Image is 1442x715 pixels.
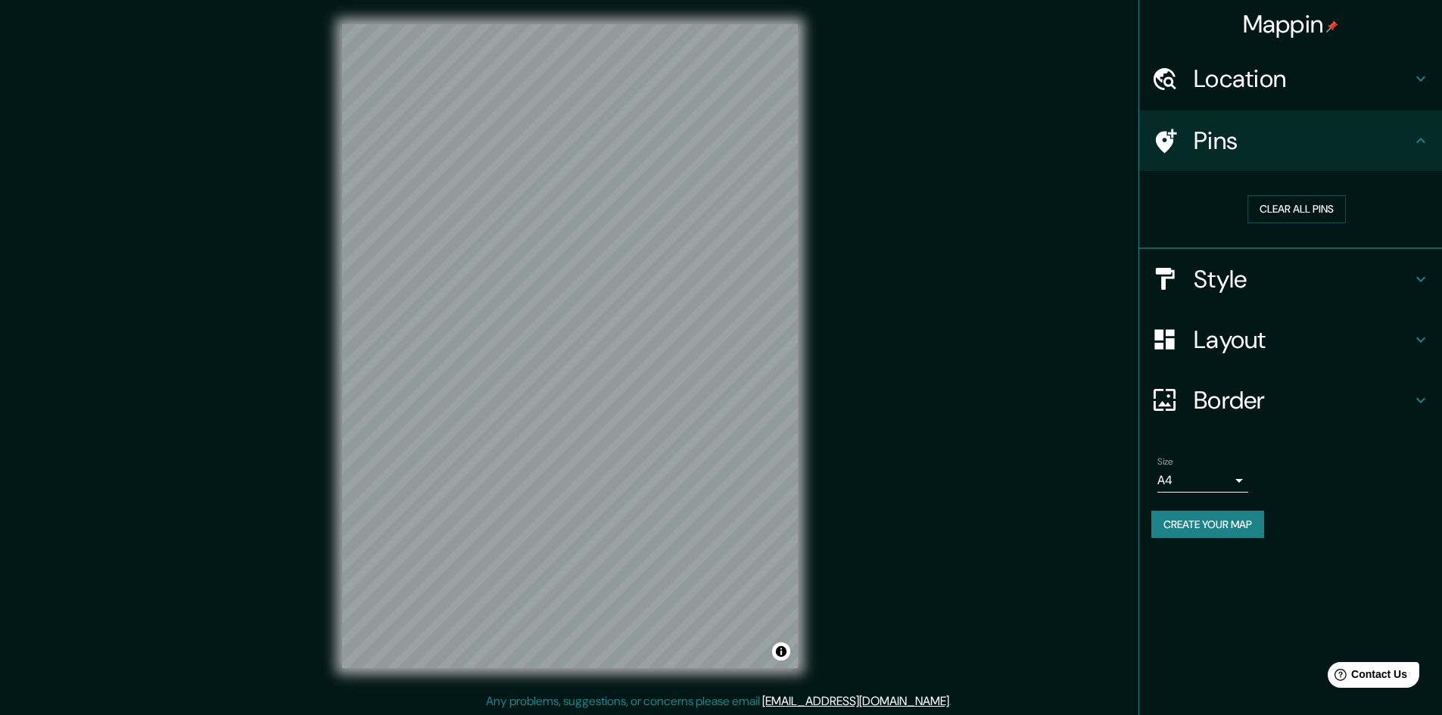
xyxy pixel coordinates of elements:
h4: Border [1194,385,1412,415]
h4: Pins [1194,126,1412,156]
div: Pins [1139,110,1442,171]
button: Create your map [1151,511,1264,539]
div: Location [1139,48,1442,109]
iframe: Help widget launcher [1307,656,1425,698]
div: . [954,692,957,710]
div: Layout [1139,309,1442,370]
h4: Layout [1194,325,1412,355]
div: . [951,692,954,710]
p: Any problems, suggestions, or concerns please email . [486,692,951,710]
div: Border [1139,370,1442,431]
canvas: Map [342,24,798,668]
h4: Location [1194,64,1412,94]
div: A4 [1157,468,1248,493]
a: [EMAIL_ADDRESS][DOMAIN_NAME] [762,693,949,709]
label: Size [1157,455,1173,468]
button: Toggle attribution [772,642,790,661]
h4: Mappin [1243,9,1339,39]
div: Style [1139,249,1442,309]
button: Clear all pins [1247,195,1346,223]
h4: Style [1194,264,1412,294]
img: pin-icon.png [1326,20,1338,33]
